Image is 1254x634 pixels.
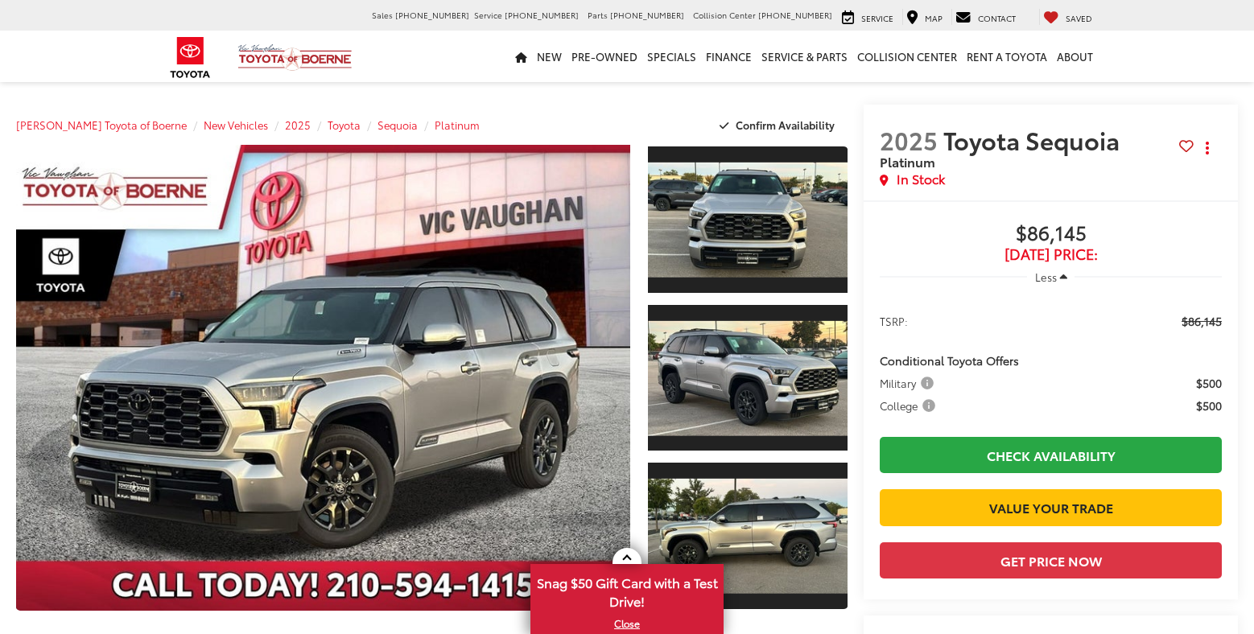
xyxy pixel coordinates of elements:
a: Platinum [435,117,480,132]
img: Toyota [160,31,221,84]
button: Military [880,375,939,391]
a: Service & Parts: Opens in a new tab [757,31,852,82]
button: Less [1027,262,1075,291]
button: College [880,397,941,414]
a: My Saved Vehicles [1039,9,1096,25]
span: Toyota Sequoia [943,122,1125,157]
button: Confirm Availability [711,111,848,139]
a: Home [510,31,532,82]
span: $86,145 [1182,313,1222,329]
img: Vic Vaughan Toyota of Boerne [237,43,353,72]
span: Saved [1066,12,1092,24]
a: New [532,31,567,82]
button: Actions [1194,134,1222,162]
span: Map [925,12,943,24]
img: 2025 Toyota Sequoia Platinum [646,320,850,434]
img: 2025 Toyota Sequoia Platinum [10,143,637,613]
a: Contact [951,9,1020,25]
a: Finance [701,31,757,82]
a: [PERSON_NAME] Toyota of Boerne [16,117,187,132]
a: Collision Center [852,31,962,82]
a: Rent a Toyota [962,31,1052,82]
span: Sales [372,9,393,21]
a: Pre-Owned [567,31,642,82]
a: Map [902,9,947,25]
a: Service [838,9,897,25]
a: Value Your Trade [880,489,1222,525]
span: Service [474,9,502,21]
a: Toyota [328,117,361,132]
span: [PHONE_NUMBER] [395,9,469,21]
a: Expand Photo 2 [648,303,848,453]
a: 2025 [285,117,311,132]
img: 2025 Toyota Sequoia Platinum [646,163,850,277]
span: [DATE] Price: [880,246,1222,262]
span: $500 [1196,397,1222,414]
span: Military [880,375,937,391]
span: $86,145 [880,222,1222,246]
span: College [880,397,938,414]
span: Platinum [880,152,935,171]
span: 2025 [880,122,938,157]
span: Parts [588,9,608,21]
span: Confirm Availability [736,117,835,132]
span: Conditional Toyota Offers [880,352,1019,368]
a: Expand Photo 3 [648,461,848,611]
button: Get Price Now [880,542,1222,578]
a: Check Availability [880,437,1222,473]
span: [PHONE_NUMBER] [505,9,579,21]
span: TSRP: [880,313,908,329]
span: [PHONE_NUMBER] [758,9,832,21]
a: Sequoia [377,117,418,132]
a: New Vehicles [204,117,268,132]
a: Specials [642,31,701,82]
img: 2025 Toyota Sequoia Platinum [646,479,850,593]
span: dropdown dots [1206,142,1209,154]
span: Less [1035,270,1057,284]
span: Collision Center [693,9,756,21]
span: Contact [978,12,1016,24]
a: Expand Photo 1 [648,145,848,294]
span: Service [861,12,893,24]
span: [PHONE_NUMBER] [610,9,684,21]
a: About [1052,31,1098,82]
a: Expand Photo 0 [16,145,630,611]
span: In Stock [897,170,945,188]
span: Snag $50 Gift Card with a Test Drive! [532,566,722,615]
span: $500 [1196,375,1222,391]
